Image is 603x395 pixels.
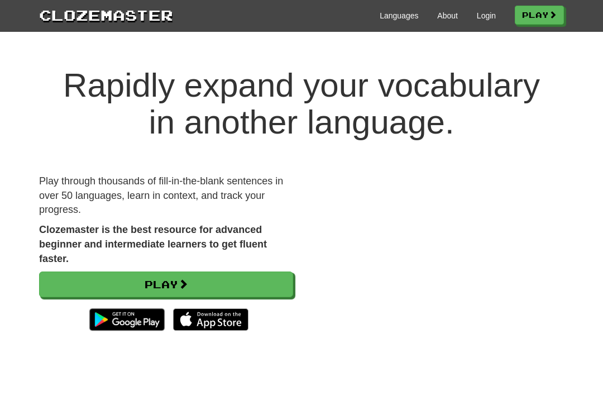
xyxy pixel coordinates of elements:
[515,6,564,25] a: Play
[380,10,418,21] a: Languages
[39,174,293,217] p: Play through thousands of fill-in-the-blank sentences in over 50 languages, learn in context, and...
[173,308,248,331] img: Download_on_the_App_Store_Badge_US-UK_135x40-25178aeef6eb6b83b96f5f2d004eda3bffbb37122de64afbaef7...
[39,224,267,264] strong: Clozemaster is the best resource for advanced beginner and intermediate learners to get fluent fa...
[84,303,170,336] img: Get it on Google Play
[437,10,458,21] a: About
[39,4,173,25] a: Clozemaster
[477,10,496,21] a: Login
[39,272,293,297] a: Play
